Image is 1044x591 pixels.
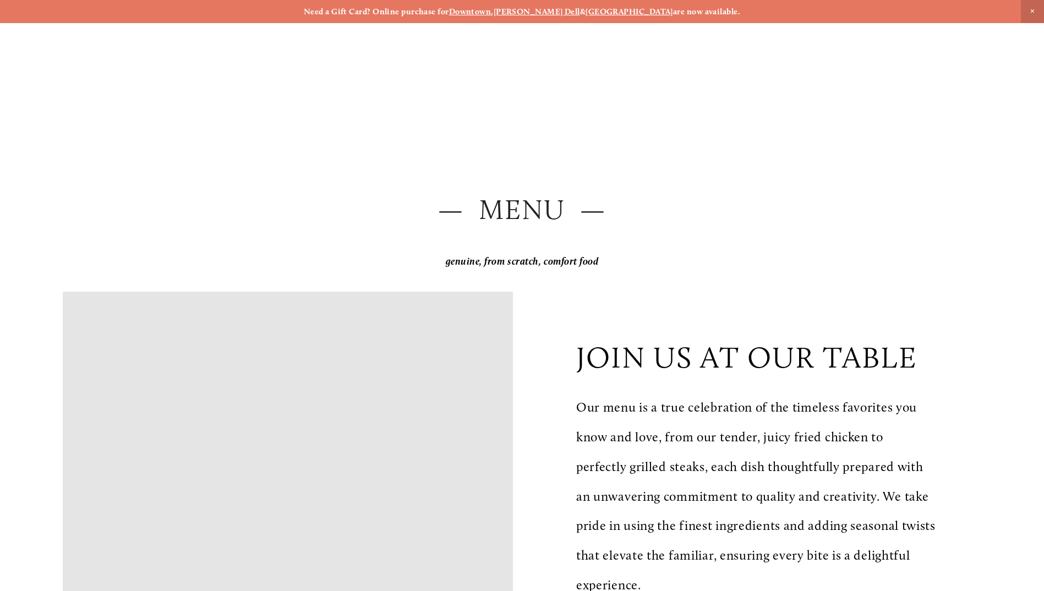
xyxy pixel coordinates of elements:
p: join us at our table [576,340,917,375]
em: genuine, from scratch, comfort food [446,255,599,267]
strong: Need a Gift Card? Online purchase for [304,7,449,17]
strong: are now available. [673,7,740,17]
strong: & [580,7,586,17]
strong: , [491,7,493,17]
h2: — Menu — [63,190,981,229]
a: [PERSON_NAME] Dell [494,7,580,17]
a: Downtown [449,7,491,17]
a: [GEOGRAPHIC_DATA] [586,7,673,17]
